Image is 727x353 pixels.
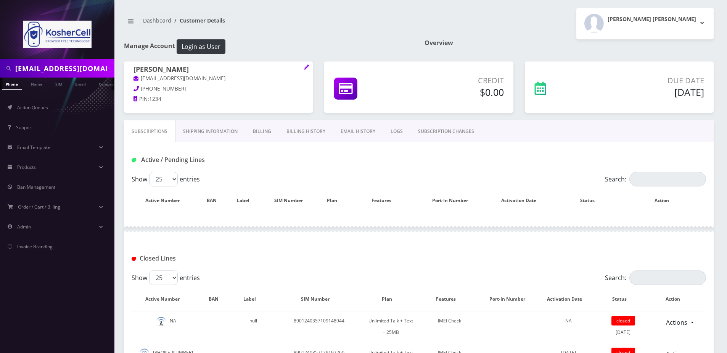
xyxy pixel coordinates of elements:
[132,311,200,342] td: NA
[175,42,225,50] a: Login as User
[409,86,503,98] h5: $0.00
[322,189,350,212] th: Plan
[629,172,706,186] input: Search:
[201,288,234,310] th: BAN: activate to sort column ascending
[177,39,225,54] button: Login as User
[132,156,315,164] h1: Active / Pending Lines
[611,316,635,325] span: closed
[351,189,419,212] th: Features
[608,16,696,23] h2: [PERSON_NAME] [PERSON_NAME]
[17,184,55,190] span: Ban Management
[51,78,66,89] a: SIM
[149,96,161,102] span: 1234
[133,96,149,103] a: PIN:
[18,204,60,210] span: Order / Cart / Billing
[27,78,46,89] a: Name
[484,288,538,310] th: Port-In Number: activate to sort column ascending
[410,120,482,142] a: SUBSCRIPTION CHANGES
[17,223,31,230] span: Admin
[124,120,175,142] a: Subscriptions
[409,75,503,86] p: Credit
[17,164,36,170] span: Products
[273,288,366,310] th: SIM Number: activate to sort column ascending
[538,288,598,310] th: Activation Date: activate to sort column ascending
[605,172,706,186] label: Search:
[367,288,415,310] th: Plan: activate to sort column ascending
[273,311,366,342] td: 8901240357109148944
[124,39,413,54] h1: Manage Account
[132,172,200,186] label: Show entries
[557,189,625,212] th: Status
[23,21,92,48] img: KosherCell
[420,189,488,212] th: Port-In Number
[279,120,333,142] a: Billing History
[661,315,692,330] a: Actions
[576,8,714,39] button: [PERSON_NAME] [PERSON_NAME]
[595,75,704,86] p: Due Date
[141,85,186,92] span: [PHONE_NUMBER]
[132,189,200,212] th: Active Number
[17,104,48,111] span: Action Queues
[2,78,22,90] a: Phone
[235,288,272,310] th: Label: activate to sort column ascending
[133,75,225,83] a: [EMAIL_ADDRESS][DOMAIN_NAME]
[95,78,121,89] a: Company
[132,257,136,261] img: Closed Lines
[124,13,413,34] nav: breadcrumb
[15,61,113,76] input: Search in Company
[565,317,572,324] span: NA
[71,78,90,89] a: Email
[648,288,705,310] th: Action : activate to sort column ascending
[143,17,171,24] a: Dashboard
[383,120,410,142] a: LOGS
[156,317,166,326] img: default.png
[132,158,136,162] img: Active / Pending Lines
[416,288,484,310] th: Features: activate to sort column ascending
[235,311,272,342] td: null
[132,270,200,285] label: Show entries
[132,288,200,310] th: Active Number: activate to sort column descending
[416,315,484,327] div: IMEI Check
[171,16,225,24] li: Customer Details
[231,189,263,212] th: Label
[133,65,303,74] h1: [PERSON_NAME]
[149,172,178,186] select: Showentries
[629,270,706,285] input: Search:
[201,189,230,212] th: BAN
[264,189,321,212] th: SIM Number
[16,124,33,131] span: Support
[595,86,704,98] h5: [DATE]
[425,39,714,47] h1: Overview
[149,270,178,285] select: Showentries
[367,311,415,342] td: Unlimited Talk + Text + 25MB
[17,144,50,151] span: Email Template
[17,243,53,250] span: Invoice Branding
[245,120,279,142] a: Billing
[599,311,647,342] td: [DATE]
[599,288,647,310] th: Status: activate to sort column ascending
[626,189,705,212] th: Action
[489,189,557,212] th: Activation Date
[333,120,383,142] a: EMAIL HISTORY
[605,270,706,285] label: Search:
[132,255,315,262] h1: Closed Lines
[175,120,245,142] a: Shipping Information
